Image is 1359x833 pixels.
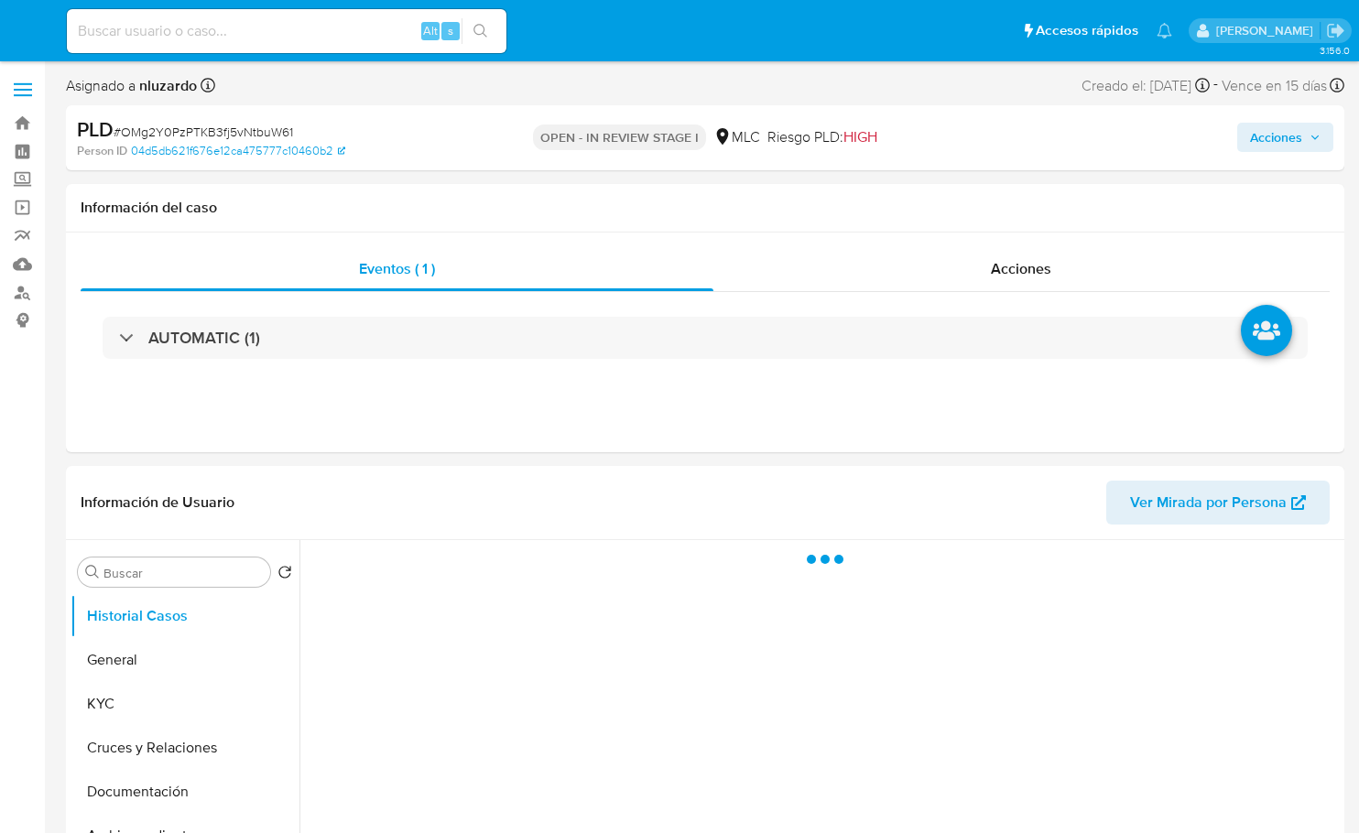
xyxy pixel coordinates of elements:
[71,770,299,814] button: Documentación
[1106,481,1330,525] button: Ver Mirada por Persona
[1082,73,1210,98] div: Creado el: [DATE]
[67,19,506,43] input: Buscar usuario o caso...
[1216,22,1320,39] p: nicolas.luzardo@mercadolibre.com
[71,726,299,770] button: Cruces y Relaciones
[423,22,438,39] span: Alt
[1036,21,1138,40] span: Accesos rápidos
[1130,481,1287,525] span: Ver Mirada por Persona
[103,317,1308,359] div: AUTOMATIC (1)
[1237,123,1333,152] button: Acciones
[136,75,197,96] b: nluzardo
[448,22,453,39] span: s
[131,143,345,159] a: 04d5db621f676e12ca475777c10460b2
[713,127,760,147] div: MLC
[114,123,293,141] span: # OMg2Y0PzPTKB3fj5vNtbuW61
[843,126,877,147] span: HIGH
[359,258,435,279] span: Eventos ( 1 )
[77,143,127,159] b: Person ID
[533,124,706,150] p: OPEN - IN REVIEW STAGE I
[77,114,114,144] b: PLD
[1326,21,1345,40] a: Salir
[103,565,263,581] input: Buscar
[81,199,1330,217] h1: Información del caso
[462,18,499,44] button: search-icon
[71,594,299,638] button: Historial Casos
[85,565,100,579] button: Buscar
[148,328,260,348] h3: AUTOMATIC (1)
[277,565,292,585] button: Volver al orden por defecto
[1250,123,1302,152] span: Acciones
[71,638,299,682] button: General
[1157,23,1172,38] a: Notificaciones
[81,493,234,512] h1: Información de Usuario
[991,258,1051,279] span: Acciones
[1213,73,1218,98] span: -
[767,127,877,147] span: Riesgo PLD:
[66,76,197,96] span: Asignado a
[71,682,299,726] button: KYC
[1222,76,1327,96] span: Vence en 15 días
